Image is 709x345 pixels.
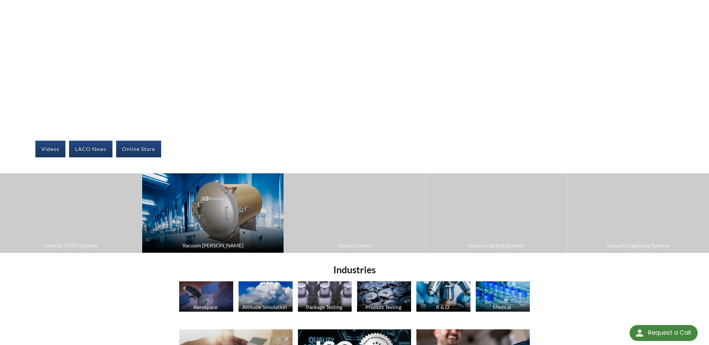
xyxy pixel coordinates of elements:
span: Vacuum Testing Systems [429,241,564,250]
img: Perfume Bottles image [298,281,352,312]
div: Request a Call [648,325,691,340]
div: Package Testing [297,304,351,310]
div: R & D [415,304,470,310]
img: Satellite image [179,281,233,312]
a: R & D Microscope image [416,281,470,313]
img: Altitude Simulation, Clouds [239,281,293,312]
span: Vacuum Ovens [287,241,422,250]
img: Medication Bottles image [476,281,530,312]
a: LACO News [69,141,112,157]
div: Request a Call [630,325,698,341]
div: Medical [475,304,529,310]
a: Aerospace Satellite image [179,281,233,313]
a: Videos [35,141,65,157]
div: Aerospace [178,304,233,310]
a: Vacuum [PERSON_NAME] [142,173,284,253]
span: Vacuum [PERSON_NAME] [145,241,280,250]
a: Vacuum Degassing Systems [568,173,709,253]
a: Vacuum Testing Systems [426,173,567,253]
img: round button [634,328,645,338]
a: Online Store [116,141,161,157]
div: Altitude Simulation [238,304,292,310]
span: Frontier TVAC Systems [3,241,138,250]
img: Hard Drives image [357,281,411,312]
img: Microscope image [416,281,470,312]
a: Package Testing Perfume Bottles image [298,281,352,313]
img: Vacuum Chamber image [142,173,284,253]
a: Medical Medication Bottles image [476,281,530,313]
span: Vacuum Degassing Systems [571,241,706,250]
h2: Industries [176,264,533,276]
a: Product Testing Hard Drives image [357,281,411,313]
a: Altitude Simulation Altitude Simulation, Clouds [239,281,293,313]
a: Vacuum Ovens [284,173,425,253]
div: Product Testing [356,304,410,310]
